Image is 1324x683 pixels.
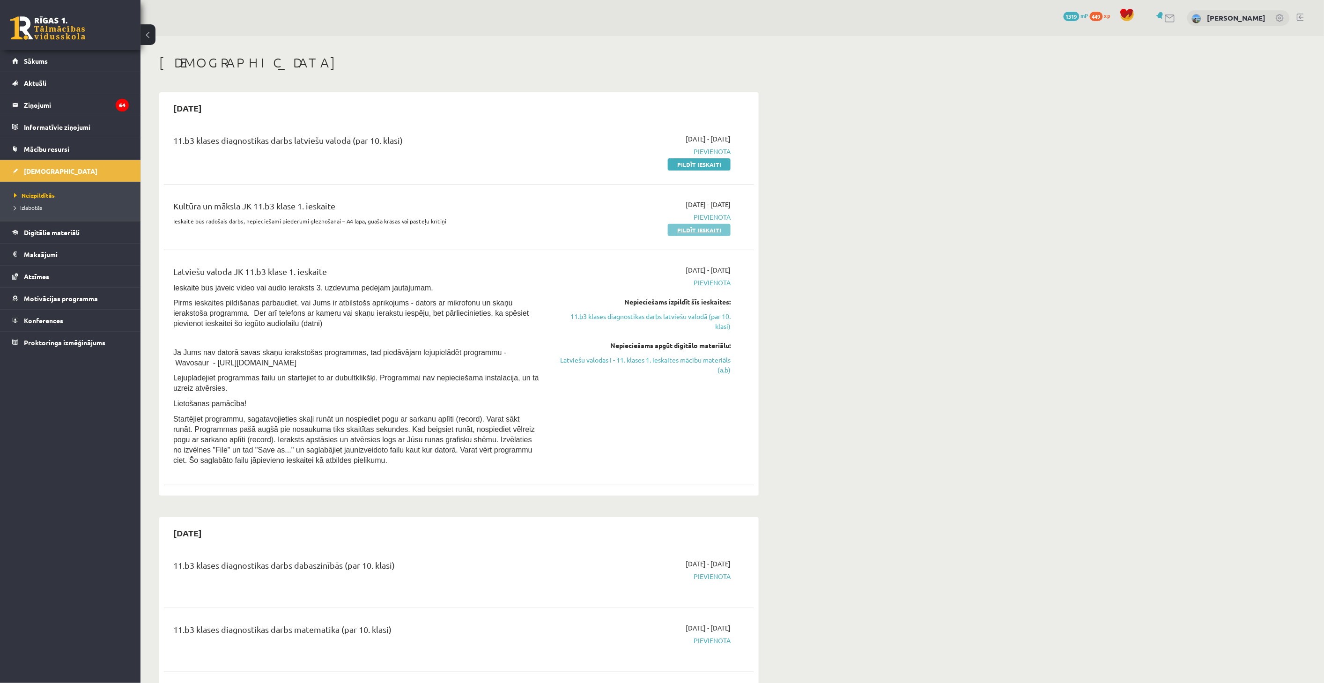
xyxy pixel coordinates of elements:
img: Rūdolfs Priede [1192,14,1201,23]
a: Aktuāli [12,72,129,94]
a: 1319 mP [1064,12,1088,19]
a: Maksājumi [12,244,129,265]
span: Pirms ieskaites pildīšanas pārbaudiet, vai Jums ir atbilstošs aprīkojums - dators ar mikrofonu un... [173,299,529,327]
span: 1319 [1064,12,1080,21]
span: 449 [1090,12,1103,21]
legend: Informatīvie ziņojumi [24,116,129,138]
div: 11.b3 klases diagnostikas darbs dabaszinībās (par 10. klasi) [173,559,540,576]
span: Ieskaitē būs jāveic video vai audio ieraksts 3. uzdevuma pēdējam jautājumam. [173,284,433,292]
a: Ziņojumi64 [12,94,129,116]
span: Pievienota [554,572,731,581]
a: [DEMOGRAPHIC_DATA] [12,160,129,182]
p: Ieskaitē būs radošais darbs, nepieciešami piederumi gleznošanai – A4 lapa, guaša krāsas vai paste... [173,217,540,225]
legend: Ziņojumi [24,94,129,116]
legend: Maksājumi [24,244,129,265]
a: Izlabotās [14,203,131,212]
div: 11.b3 klases diagnostikas darbs latviešu valodā (par 10. klasi) [173,134,540,151]
span: [DEMOGRAPHIC_DATA] [24,167,97,175]
div: Kultūra un māksla JK 11.b3 klase 1. ieskaite [173,200,540,217]
span: Konferences [24,316,63,325]
a: Informatīvie ziņojumi [12,116,129,138]
span: Ja Jums nav datorā savas skaņu ierakstošas programmas, tad piedāvājam lejupielādēt programmu - Wa... [173,349,506,367]
h2: [DATE] [164,97,211,119]
span: [DATE] - [DATE] [686,623,731,633]
span: Neizpildītās [14,192,55,199]
span: [DATE] - [DATE] [686,265,731,275]
div: Nepieciešams apgūt digitālo materiālu: [554,341,731,350]
span: Izlabotās [14,204,42,211]
span: Startējiet programmu, sagatavojieties skaļi runāt un nospiediet pogu ar sarkanu aplīti (record). ... [173,415,535,464]
span: Atzīmes [24,272,49,281]
a: Neizpildītās [14,191,131,200]
span: xp [1104,12,1110,19]
span: Lietošanas pamācība! [173,400,247,408]
span: [DATE] - [DATE] [686,134,731,144]
span: Pievienota [554,278,731,288]
a: Atzīmes [12,266,129,287]
a: Konferences [12,310,129,331]
span: Pievienota [554,147,731,156]
a: Motivācijas programma [12,288,129,309]
a: [PERSON_NAME] [1207,13,1266,22]
span: Motivācijas programma [24,294,98,303]
h1: [DEMOGRAPHIC_DATA] [159,55,759,71]
h2: [DATE] [164,522,211,544]
span: Lejuplādējiet programmas failu un startējiet to ar dubultklikšķi. Programmai nav nepieciešama ins... [173,374,539,392]
span: Proktoringa izmēģinājums [24,338,105,347]
a: 11.b3 klases diagnostikas darbs latviešu valodā (par 10. klasi) [554,312,731,331]
a: Latviešu valodas I - 11. klases 1. ieskaites mācību materiāls (a,b) [554,355,731,375]
span: Aktuāli [24,79,46,87]
i: 64 [116,99,129,111]
a: Pildīt ieskaiti [668,158,731,171]
a: Sākums [12,50,129,72]
span: Pievienota [554,212,731,222]
div: Latviešu valoda JK 11.b3 klase 1. ieskaite [173,265,540,282]
span: [DATE] - [DATE] [686,200,731,209]
span: Mācību resursi [24,145,69,153]
span: Pievienota [554,636,731,646]
span: Sākums [24,57,48,65]
span: [DATE] - [DATE] [686,559,731,569]
a: Rīgas 1. Tālmācības vidusskola [10,16,85,40]
div: 11.b3 klases diagnostikas darbs matemātikā (par 10. klasi) [173,623,540,640]
div: Nepieciešams izpildīt šīs ieskaites: [554,297,731,307]
a: Proktoringa izmēģinājums [12,332,129,353]
a: 449 xp [1090,12,1115,19]
a: Mācību resursi [12,138,129,160]
span: mP [1081,12,1088,19]
a: Digitālie materiāli [12,222,129,243]
span: Digitālie materiāli [24,228,80,237]
a: Pildīt ieskaiti [668,224,731,236]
